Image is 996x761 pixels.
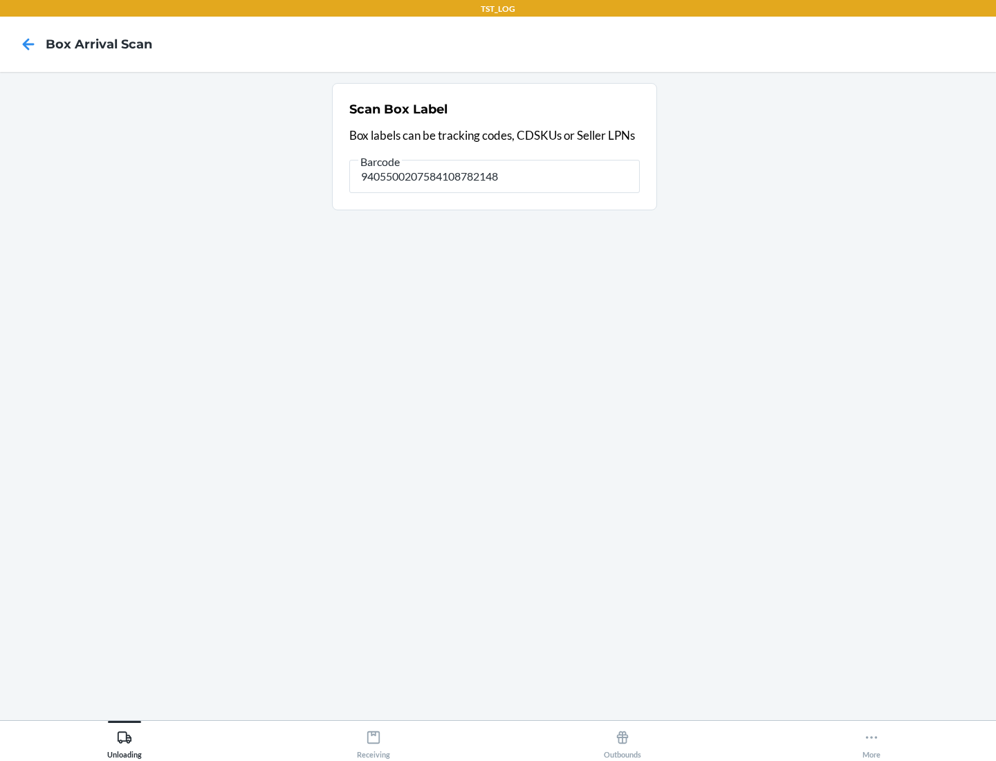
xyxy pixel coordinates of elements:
[349,160,640,193] input: Barcode
[357,724,390,759] div: Receiving
[349,100,448,118] h2: Scan Box Label
[498,721,747,759] button: Outbounds
[358,155,402,169] span: Barcode
[349,127,640,145] p: Box labels can be tracking codes, CDSKUs or Seller LPNs
[863,724,880,759] div: More
[46,35,152,53] h4: Box Arrival Scan
[249,721,498,759] button: Receiving
[604,724,641,759] div: Outbounds
[747,721,996,759] button: More
[107,724,142,759] div: Unloading
[481,3,515,15] p: TST_LOG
